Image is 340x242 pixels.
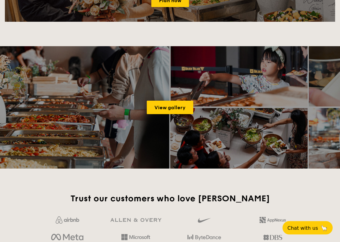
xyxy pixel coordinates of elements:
img: Jf4Dw0UUCKFd4aYAAAAASUVORK5CYII= [56,217,79,224]
button: Chat with us🦙 [283,221,333,235]
span: 🦙 [320,225,328,232]
h2: Trust our customers who love [PERSON_NAME] [35,193,305,204]
img: gdlseuq06himwAAAABJRU5ErkJggg== [198,215,211,226]
img: 2L6uqdT+6BmeAFDfWP11wfMG223fXktMZIL+i+lTG25h0NjUBKOYhdW2Kn6T+C0Q7bASH2i+1JIsIulPLIv5Ss6l0e291fRVW... [260,217,286,223]
img: GRg3jHAAAAABJRU5ErkJggg== [110,218,161,222]
img: Hd4TfVa7bNwuIo1gAAAAASUVORK5CYII= [121,234,150,240]
a: View gallery [147,101,193,114]
span: Chat with us [287,225,318,231]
